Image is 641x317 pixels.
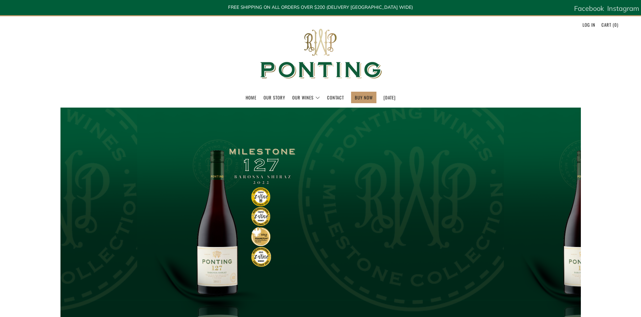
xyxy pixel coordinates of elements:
span: Instagram [607,4,639,13]
span: 0 [614,21,617,28]
a: Cart (0) [601,19,618,30]
a: BUY NOW [355,92,373,103]
a: Facebook [574,2,604,15]
a: Our Story [264,92,285,103]
a: Contact [327,92,344,103]
img: Ponting Wines [253,16,388,92]
a: [DATE] [384,92,396,103]
a: Our Wines [292,92,320,103]
span: Facebook [574,4,604,13]
a: Instagram [607,2,639,15]
a: Home [246,92,256,103]
a: Log in [583,19,595,30]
